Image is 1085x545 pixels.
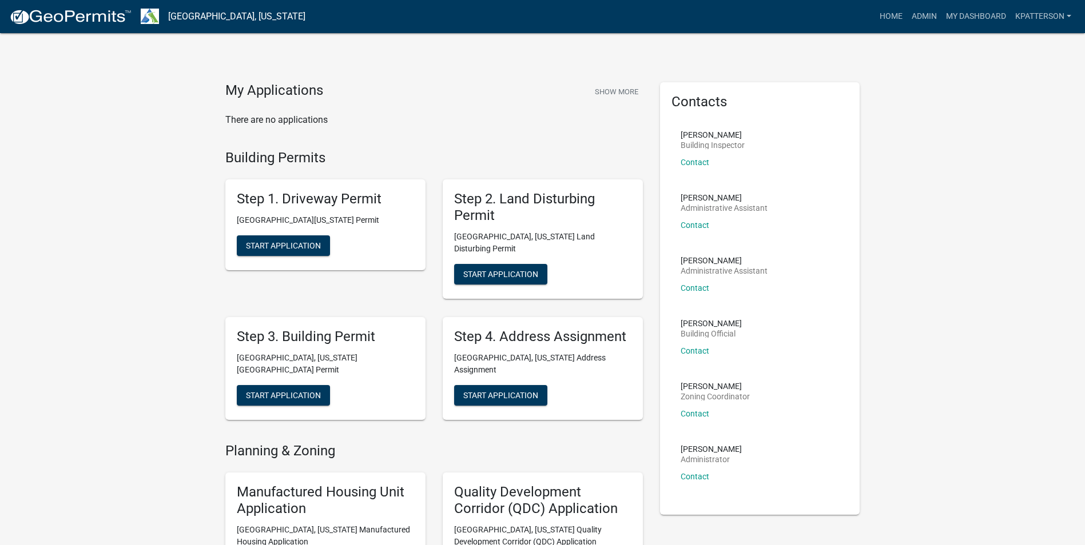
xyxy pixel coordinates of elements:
[237,328,414,345] h5: Step 3. Building Permit
[681,194,768,202] p: [PERSON_NAME]
[681,158,709,167] a: Contact
[681,204,768,212] p: Administrative Assistant
[681,455,742,463] p: Administrator
[463,269,538,278] span: Start Application
[681,131,745,139] p: [PERSON_NAME]
[681,392,750,400] p: Zoning Coordinator
[237,191,414,207] h5: Step 1. Driveway Permit
[681,319,742,327] p: [PERSON_NAME]
[1011,6,1076,27] a: KPATTERSON
[681,445,742,453] p: [PERSON_NAME]
[681,346,709,355] a: Contact
[907,6,941,27] a: Admin
[225,443,643,459] h4: Planning & Zoning
[454,264,547,284] button: Start Application
[681,472,709,481] a: Contact
[454,484,631,517] h5: Quality Development Corridor (QDC) Application
[168,7,305,26] a: [GEOGRAPHIC_DATA], [US_STATE]
[225,82,323,99] h4: My Applications
[225,113,643,127] p: There are no applications
[237,385,330,406] button: Start Application
[237,235,330,256] button: Start Application
[454,352,631,376] p: [GEOGRAPHIC_DATA], [US_STATE] Address Assignment
[681,283,709,292] a: Contact
[671,94,849,110] h5: Contacts
[875,6,907,27] a: Home
[681,409,709,418] a: Contact
[454,231,631,255] p: [GEOGRAPHIC_DATA], [US_STATE] Land Disturbing Permit
[225,150,643,166] h4: Building Permits
[246,390,321,399] span: Start Application
[681,330,742,338] p: Building Official
[237,214,414,226] p: [GEOGRAPHIC_DATA][US_STATE] Permit
[681,382,750,390] p: [PERSON_NAME]
[681,267,768,275] p: Administrative Assistant
[454,385,547,406] button: Start Application
[454,191,631,224] h5: Step 2. Land Disturbing Permit
[681,141,745,149] p: Building Inspector
[590,82,643,101] button: Show More
[141,9,159,24] img: Troup County, Georgia
[681,257,768,265] p: [PERSON_NAME]
[941,6,1011,27] a: My Dashboard
[454,328,631,345] h5: Step 4. Address Assignment
[237,484,414,517] h5: Manufactured Housing Unit Application
[237,352,414,376] p: [GEOGRAPHIC_DATA], [US_STATE][GEOGRAPHIC_DATA] Permit
[246,241,321,250] span: Start Application
[463,390,538,399] span: Start Application
[681,221,709,230] a: Contact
